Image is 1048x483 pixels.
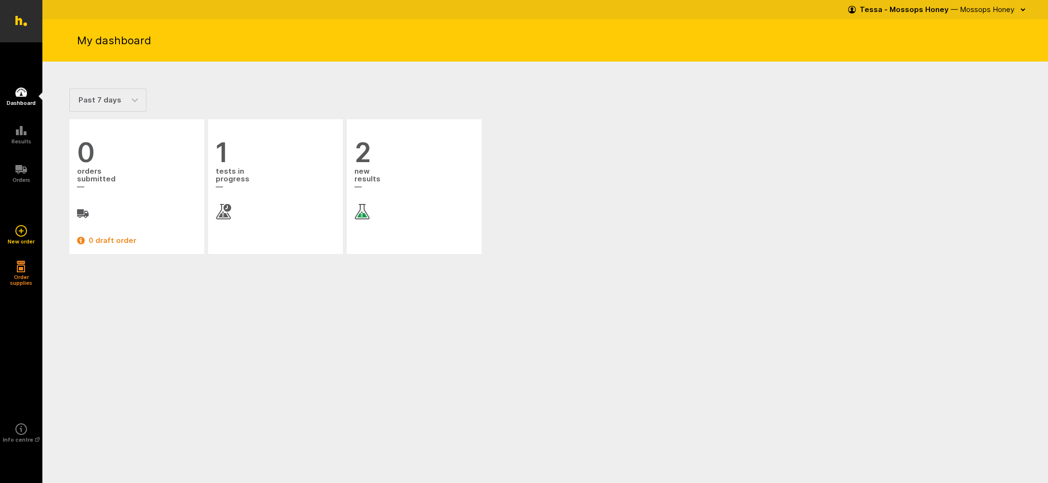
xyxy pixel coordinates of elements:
h5: Info centre [3,437,39,443]
a: 0 orderssubmitted [77,139,196,219]
h5: Results [12,139,31,144]
a: 2 newresults [354,139,474,219]
h1: My dashboard [77,33,151,48]
span: 0 [77,139,196,166]
a: 1 tests inprogress [216,139,335,219]
h5: Order supplies [7,274,36,286]
h5: Orders [13,177,30,183]
strong: Tessa - Mossops Honey [860,5,949,14]
span: new results [354,166,474,192]
span: tests in progress [216,166,335,192]
button: Tessa - Mossops Honey — Mossops Honey [848,2,1029,17]
h5: Dashboard [7,100,36,106]
span: 1 [216,139,335,166]
span: — Mossops Honey [951,5,1014,14]
h5: New order [8,239,35,244]
a: 0 draft order [77,235,196,246]
span: 2 [354,139,474,166]
span: orders submitted [77,166,196,192]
